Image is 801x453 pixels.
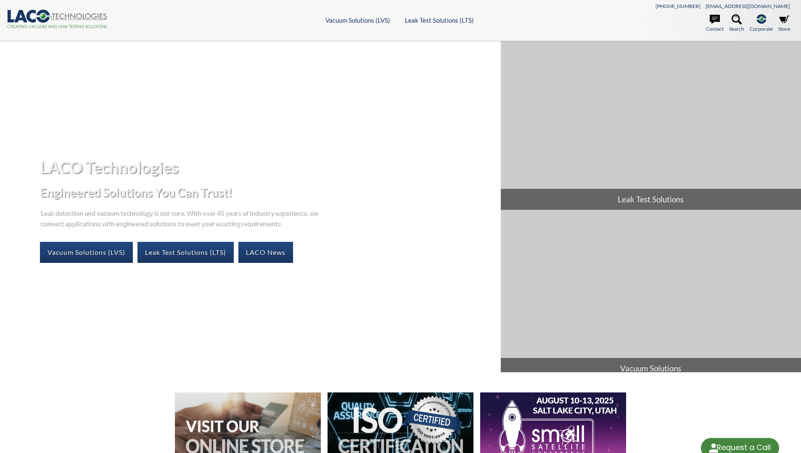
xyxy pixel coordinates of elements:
a: Store [778,14,790,33]
a: Search [729,14,744,33]
a: Contact [706,14,724,33]
a: [EMAIL_ADDRESS][DOMAIN_NAME] [706,3,790,9]
span: Corporate [750,25,773,33]
a: Leak Test Solutions (LTS) [405,16,474,24]
span: Vacuum Solutions [501,358,801,379]
a: Vacuum Solutions (LVS) [40,242,133,263]
span: Leak Test Solutions [501,189,801,210]
a: [PHONE_NUMBER] [656,3,701,9]
a: Leak Test Solutions [501,41,801,210]
a: Vacuum Solutions [501,210,801,379]
a: Vacuum Solutions (LVS) [325,16,390,24]
a: Leak Test Solutions (LTS) [137,242,234,263]
h2: Engineered Solutions You Can Trust! [40,185,494,200]
p: Leak detection and vacuum technology is our core. With over 45 years of industry experience, we c... [40,207,322,228]
h1: LACO Technologies [40,157,494,177]
a: LACO News [238,242,293,263]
